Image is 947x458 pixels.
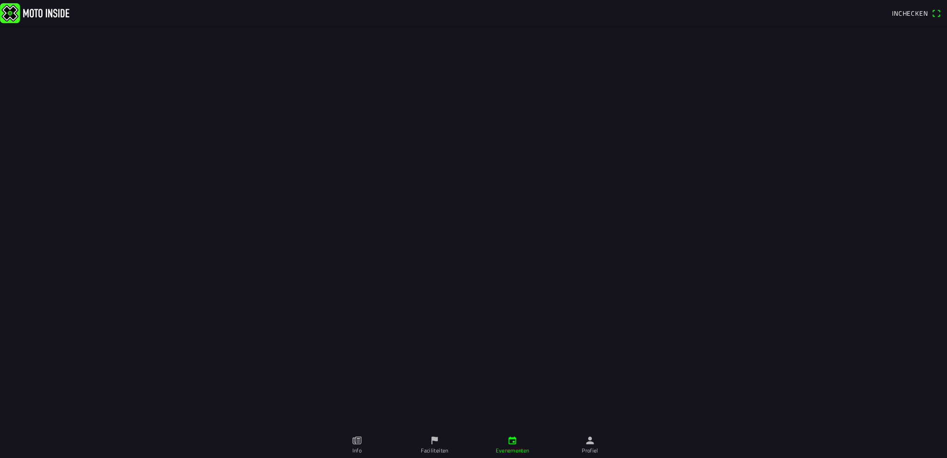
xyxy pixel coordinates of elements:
[507,435,517,446] ion-icon: calendar
[892,8,928,18] span: Inchecken
[496,446,529,455] ion-label: Evenementen
[421,446,448,455] ion-label: Faciliteiten
[352,446,362,455] ion-label: Info
[430,435,440,446] ion-icon: flag
[887,5,945,21] a: Incheckenqr scanner
[585,435,595,446] ion-icon: person
[582,446,598,455] ion-label: Profiel
[352,435,362,446] ion-icon: paper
